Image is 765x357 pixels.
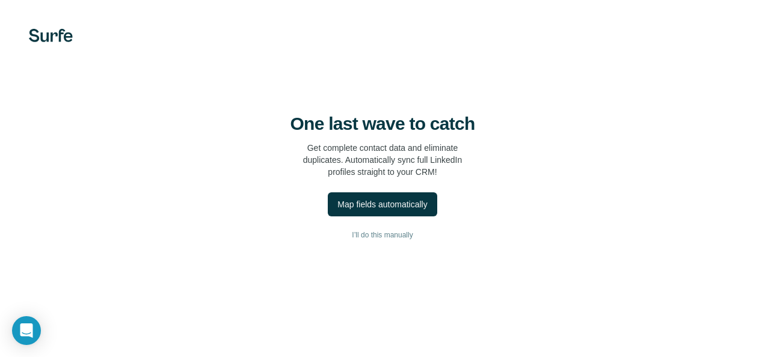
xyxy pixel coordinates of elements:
[12,316,41,345] div: Open Intercom Messenger
[29,29,73,42] img: Surfe's logo
[337,198,427,210] div: Map fields automatically
[303,142,462,178] p: Get complete contact data and eliminate duplicates. Automatically sync full LinkedIn profiles str...
[290,113,475,135] h4: One last wave to catch
[352,230,413,240] span: I’ll do this manually
[328,192,437,216] button: Map fields automatically
[24,226,741,244] button: I’ll do this manually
